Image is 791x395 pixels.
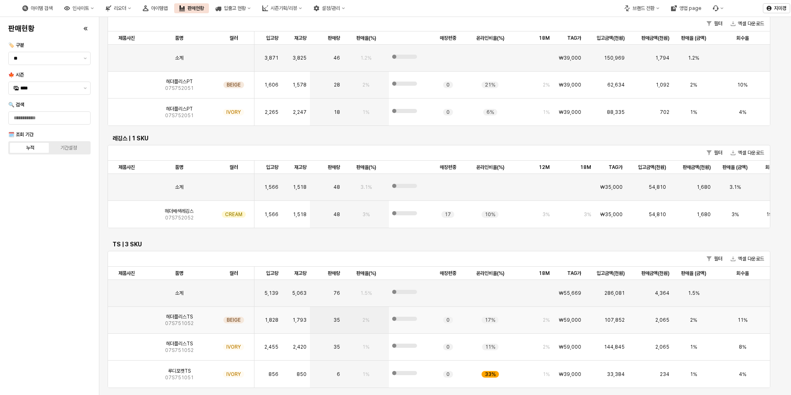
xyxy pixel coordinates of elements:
span: 2% [362,82,369,88]
span: 2% [543,82,550,88]
button: 입출고 현황 [211,3,256,13]
span: 제품사진 [118,270,135,277]
span: 4% [739,371,746,378]
span: 1% [362,109,369,116]
span: 2% [543,317,550,323]
span: 2% [543,344,550,350]
span: 35 [333,317,340,323]
span: 18 [334,109,340,116]
span: 1% [362,344,369,350]
span: 1% [543,371,550,378]
span: BEIGE [227,82,241,88]
span: 소계 [175,55,183,61]
button: 제안 사항 표시 [80,52,90,65]
span: 2,265 [265,109,278,116]
span: 1,518 [293,184,307,190]
span: 18M [539,270,550,277]
span: TAG가 [609,164,623,171]
span: 소계 [175,290,183,296]
span: 856 [268,371,278,378]
span: CREAM [225,211,242,218]
span: 1.2% [360,55,372,61]
span: 5,063 [292,290,307,296]
div: 설정/관리 [322,5,340,11]
div: 리오더 [101,3,136,13]
span: 🏷️ 구분 [8,42,24,48]
span: 회수율 [736,35,749,41]
button: 필터 [703,254,726,264]
span: ₩55,669 [559,290,581,296]
span: 17% [485,317,495,323]
span: 제품사진 [118,35,135,41]
span: 헤더플리스PT [166,78,193,85]
span: 3.1% [360,184,372,190]
span: 19% [766,211,777,218]
span: 0 [446,371,450,378]
span: 3% [362,211,370,218]
span: 3,825 [292,55,307,61]
span: 11% [738,317,748,323]
main: App Frame [99,17,791,395]
span: 회수율 [765,164,778,171]
span: 헤더플리스PT [166,106,193,112]
div: 브랜드 전환 [633,5,654,11]
button: 아이템 검색 [17,3,58,13]
span: 판매율(%) [356,270,376,277]
button: 지미경 [763,3,790,13]
span: 07S752052 [165,214,194,221]
span: 2% [690,317,697,323]
span: 품명 [175,35,183,41]
span: IVORY [226,371,241,378]
span: 4,364 [655,290,669,296]
span: 회수율 [736,270,749,277]
span: 18M [539,35,550,41]
label: 누적 [11,144,50,152]
button: 영업 page [666,3,706,13]
span: ₩35,000 [600,184,623,190]
span: 3.1% [729,184,741,190]
span: 88,335 [607,109,625,116]
span: 1% [690,344,697,350]
span: 10% [737,82,748,88]
span: ₩35,000 [600,211,623,218]
span: 18M [580,164,591,171]
div: 판매현황 [187,5,204,11]
span: 입고량 [266,270,278,277]
span: 1.5% [688,290,700,296]
span: 헤더플리스TS [166,340,193,347]
span: 판매량 [328,164,340,171]
span: 3% [542,211,550,218]
span: 33,384 [607,371,625,378]
span: 판매량 [328,270,340,277]
span: 매장편중 [440,164,456,171]
span: 850 [297,371,307,378]
div: 누적 [26,145,34,151]
span: 107,852 [604,317,625,323]
button: 브랜드 전환 [619,3,664,13]
span: 46 [333,55,340,61]
span: BEIGE [227,317,241,323]
span: 컬러 [230,164,238,171]
span: 2% [362,317,369,323]
span: TAG가 [567,35,581,41]
span: 입고금액(천원) [597,270,625,277]
span: 21% [485,82,495,88]
span: 1% [690,109,697,116]
span: 8% [739,344,746,350]
span: 판매금액(천원) [683,164,711,171]
span: 판매금액(천원) [641,270,669,277]
span: 1,578 [292,82,307,88]
span: ₩59,000 [559,344,581,350]
span: 150,969 [604,55,625,61]
span: 판매금액(천원) [641,35,669,41]
span: 2,247 [293,109,307,116]
div: 영업 page [679,5,701,11]
div: 판매현황 [174,3,209,13]
span: 07S752051 [165,85,194,92]
span: IVORY [226,109,241,116]
span: 제품사진 [118,164,135,171]
span: 1,092 [656,82,669,88]
span: 2,065 [655,317,669,323]
span: ₩39,000 [559,55,581,61]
